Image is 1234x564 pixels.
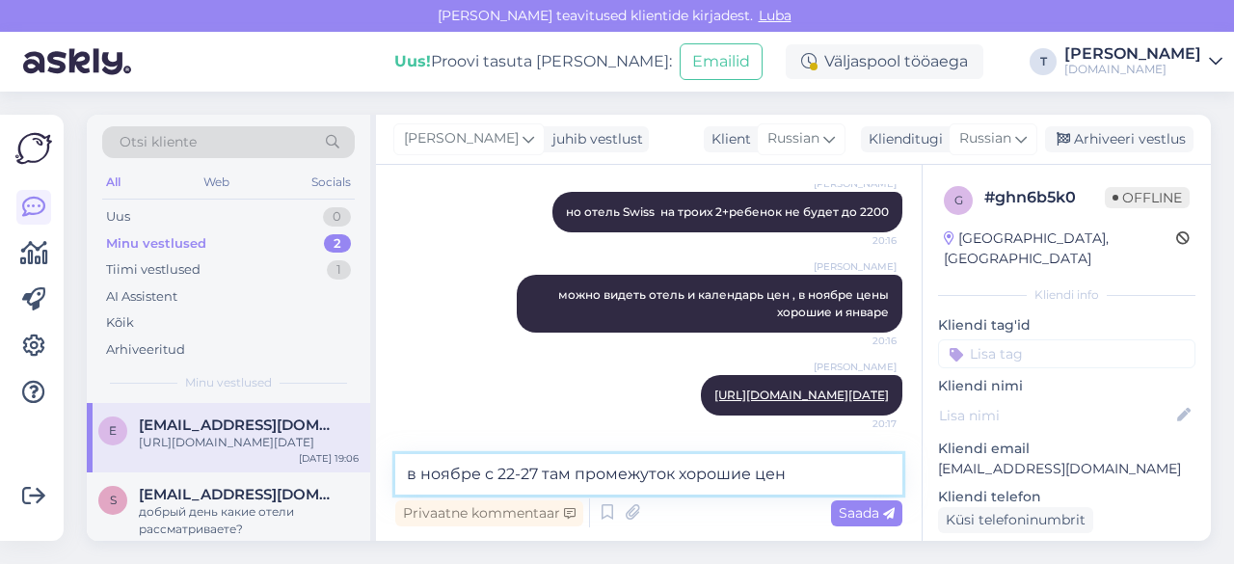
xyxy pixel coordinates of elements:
[200,170,233,195] div: Web
[545,129,643,149] div: juhib vestlust
[824,233,897,248] span: 20:16
[394,50,672,73] div: Proovi tasuta [PERSON_NAME]:
[323,207,351,227] div: 0
[106,207,130,227] div: Uus
[786,44,983,79] div: Väljaspool tööaega
[938,286,1195,304] div: Kliendi info
[120,132,197,152] span: Otsi kliente
[395,454,902,495] textarea: в ноябре с 22-27 там промежуток хорошие цен
[300,538,359,552] div: [DATE] 13:23
[106,340,185,360] div: Arhiveeritud
[566,204,889,219] span: но отель Swiss на троих 2+ребенок не будет до 2200
[944,228,1176,269] div: [GEOGRAPHIC_DATA], [GEOGRAPHIC_DATA]
[327,260,351,280] div: 1
[1064,46,1222,77] a: [PERSON_NAME][DOMAIN_NAME]
[558,287,892,319] span: можно видеть отель и календарь цен , в ноябре цены хорошие и январе
[938,315,1195,336] p: Kliendi tag'id
[939,405,1173,426] input: Lisa nimi
[938,439,1195,459] p: Kliendi email
[824,334,897,348] span: 20:16
[861,129,943,149] div: Klienditugi
[185,374,272,391] span: Minu vestlused
[139,486,339,503] span: svetiksan70@mail.ru
[938,339,1195,368] input: Lisa tag
[814,360,897,374] span: [PERSON_NAME]
[15,130,52,167] img: Askly Logo
[938,507,1093,533] div: Küsi telefoninumbrit
[394,52,431,70] b: Uus!
[959,128,1011,149] span: Russian
[102,170,124,195] div: All
[714,388,889,402] a: [URL][DOMAIN_NAME][DATE]
[139,416,339,434] span: EvgeniyaEseniya2018@gmail.com
[938,459,1195,479] p: [EMAIL_ADDRESS][DOMAIN_NAME]
[106,234,206,254] div: Minu vestlused
[824,416,897,431] span: 20:17
[938,376,1195,396] p: Kliendi nimi
[984,186,1105,209] div: # ghn6b5k0
[324,234,351,254] div: 2
[938,487,1195,507] p: Kliendi telefon
[308,170,355,195] div: Socials
[139,503,359,538] div: добрый день какие отели рассматриваете?
[814,259,897,274] span: [PERSON_NAME]
[106,260,201,280] div: Tiimi vestlused
[106,287,177,307] div: AI Assistent
[1105,187,1190,208] span: Offline
[753,7,797,24] span: Luba
[954,193,963,207] span: g
[1030,48,1057,75] div: T
[814,176,897,191] span: [PERSON_NAME]
[299,451,359,466] div: [DATE] 19:06
[1045,126,1194,152] div: Arhiveeri vestlus
[680,43,763,80] button: Emailid
[767,128,819,149] span: Russian
[839,504,895,522] span: Saada
[139,434,359,451] div: [URL][DOMAIN_NAME][DATE]
[1064,46,1201,62] div: [PERSON_NAME]
[106,313,134,333] div: Kõik
[404,128,519,149] span: [PERSON_NAME]
[110,493,117,507] span: s
[109,423,117,438] span: E
[704,129,751,149] div: Klient
[395,500,583,526] div: Privaatne kommentaar
[1064,62,1201,77] div: [DOMAIN_NAME]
